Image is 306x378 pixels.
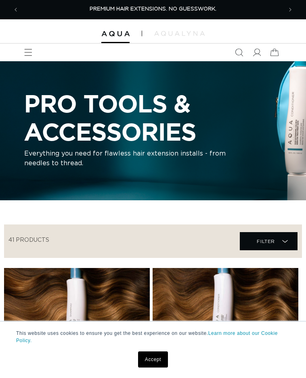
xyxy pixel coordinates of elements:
[19,44,37,61] summary: Menu
[257,234,275,249] span: Filter
[154,31,205,36] img: aqualyna.com
[101,31,130,37] img: Aqua Hair Extensions
[7,1,25,19] button: Previous announcement
[24,89,282,145] h2: PRO TOOLS & ACCESSORIES
[230,44,248,61] summary: Search
[90,6,216,12] span: PREMIUM HAIR EXTENSIONS. NO GUESSWORK.
[281,1,299,19] button: Next announcement
[16,330,290,344] p: This website uses cookies to ensure you get the best experience on our website.
[8,237,49,243] span: 41 products
[24,149,226,168] p: Everything you need for flawless hair extension installs - from needles to thread.
[138,351,168,368] a: Accept
[240,232,298,250] summary: Filter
